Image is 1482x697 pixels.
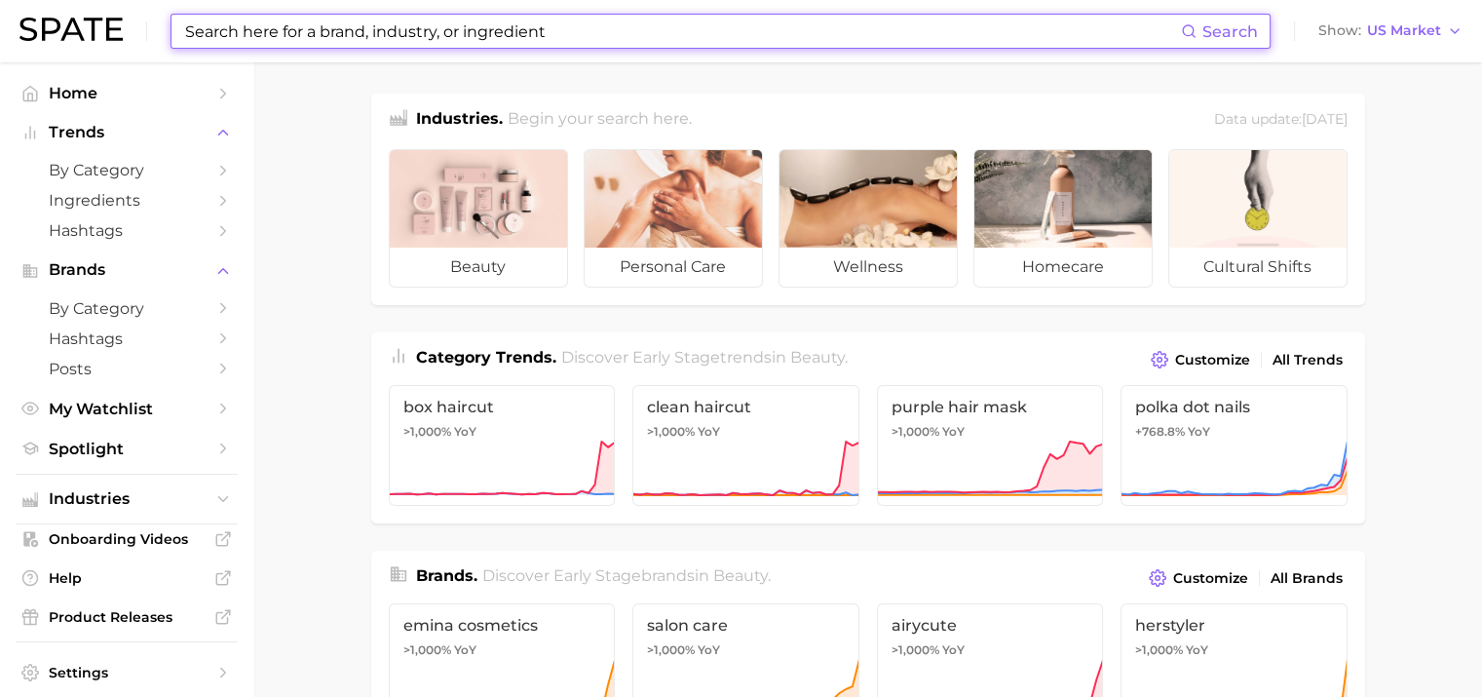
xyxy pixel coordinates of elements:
button: Brands [16,255,238,285]
span: Show [1318,25,1361,36]
a: Home [16,78,238,108]
a: personal care [584,149,763,288]
a: clean haircut>1,000% YoY [632,385,859,506]
span: Trends [49,124,205,141]
h1: Industries. [416,107,503,134]
div: Data update: [DATE] [1214,107,1348,134]
a: polka dot nails+768.8% YoY [1121,385,1348,506]
span: Customize [1175,352,1250,368]
span: box haircut [403,398,601,416]
span: >1,000% [647,642,695,657]
span: personal care [585,248,762,287]
span: herstyler [1135,616,1333,635]
span: >1,000% [892,424,939,439]
span: beauty [390,248,567,287]
span: YoY [454,642,476,658]
span: US Market [1367,25,1441,36]
span: airycute [892,616,1089,635]
a: All Trends [1268,347,1348,373]
a: My Watchlist [16,394,238,424]
span: Product Releases [49,608,205,626]
span: >1,000% [403,424,451,439]
span: YoY [698,424,720,440]
span: Discover Early Stage trends in . [561,348,848,367]
a: Product Releases [16,602,238,632]
span: clean haircut [647,398,845,416]
a: by Category [16,155,238,185]
span: My Watchlist [49,400,205,418]
span: Settings [49,664,205,681]
span: Brands [49,261,205,279]
span: >1,000% [1135,642,1183,657]
span: >1,000% [647,424,695,439]
span: Spotlight [49,440,205,458]
span: by Category [49,299,205,318]
span: YoY [698,642,720,658]
span: Home [49,84,205,102]
a: Posts [16,354,238,384]
span: Industries [49,490,205,508]
span: Onboarding Videos [49,530,205,548]
span: >1,000% [892,642,939,657]
span: wellness [779,248,957,287]
span: YoY [1188,424,1210,440]
span: by Category [49,161,205,179]
a: Help [16,563,238,593]
span: Hashtags [49,221,205,240]
a: All Brands [1266,565,1348,592]
span: purple hair mask [892,398,1089,416]
button: Customize [1146,346,1254,373]
span: >1,000% [403,642,451,657]
a: by Category [16,293,238,324]
span: Discover Early Stage brands in . [482,566,771,585]
img: SPATE [19,18,123,41]
span: All Brands [1271,570,1343,587]
span: salon care [647,616,845,635]
a: Spotlight [16,434,238,464]
span: YoY [1186,642,1208,658]
button: ShowUS Market [1313,19,1467,44]
a: Hashtags [16,215,238,246]
span: polka dot nails [1135,398,1333,416]
span: Help [49,569,205,587]
span: YoY [454,424,476,440]
span: YoY [942,642,965,658]
span: homecare [974,248,1152,287]
span: cultural shifts [1169,248,1347,287]
span: Customize [1173,570,1248,587]
span: Search [1202,22,1258,41]
span: Brands . [416,566,477,585]
a: Hashtags [16,324,238,354]
button: Industries [16,484,238,514]
h2: Begin your search here. [508,107,692,134]
button: Trends [16,118,238,147]
button: Customize [1144,564,1252,592]
a: Settings [16,658,238,687]
span: Posts [49,360,205,378]
a: box haircut>1,000% YoY [389,385,616,506]
a: purple hair mask>1,000% YoY [877,385,1104,506]
a: cultural shifts [1168,149,1348,288]
span: beauty [790,348,845,367]
span: Ingredients [49,191,205,210]
span: Category Trends . [416,348,556,367]
span: All Trends [1273,352,1343,368]
input: Search here for a brand, industry, or ingredient [183,15,1181,48]
span: emina cosmetics [403,616,601,635]
span: Hashtags [49,329,205,348]
a: homecare [973,149,1153,288]
a: Ingredients [16,185,238,215]
span: +768.8% [1135,424,1185,439]
a: Onboarding Videos [16,524,238,554]
span: beauty [713,566,768,585]
span: YoY [942,424,965,440]
a: beauty [389,149,568,288]
a: wellness [779,149,958,288]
